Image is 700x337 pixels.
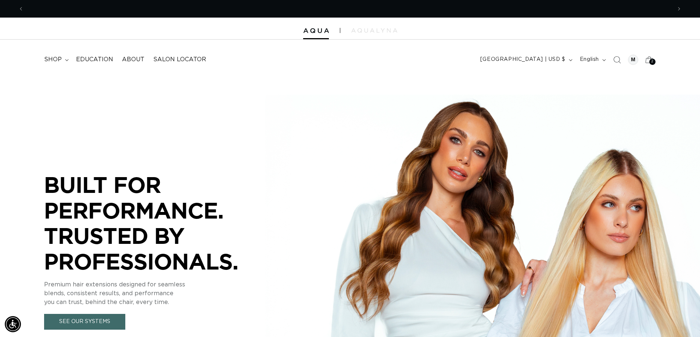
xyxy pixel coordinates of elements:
[671,2,687,16] button: Next announcement
[122,56,144,63] span: About
[580,56,599,63] span: English
[149,51,211,68] a: Salon Locator
[5,316,21,332] div: Accessibility Menu
[40,51,72,68] summary: shop
[651,59,654,65] span: 2
[44,56,62,63] span: shop
[153,56,206,63] span: Salon Locator
[118,51,149,68] a: About
[44,314,125,330] a: See Our Systems
[76,56,113,63] span: Education
[351,28,397,33] img: aqualyna.com
[44,280,265,307] p: Premium hair extensions designed for seamless blends, consistent results, and performance you can...
[609,52,625,68] summary: Search
[575,53,609,67] button: English
[13,2,29,16] button: Previous announcement
[303,28,329,33] img: Aqua Hair Extensions
[44,172,265,274] p: BUILT FOR PERFORMANCE. TRUSTED BY PROFESSIONALS.
[476,53,575,67] button: [GEOGRAPHIC_DATA] | USD $
[72,51,118,68] a: Education
[480,56,566,63] span: [GEOGRAPHIC_DATA] | USD $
